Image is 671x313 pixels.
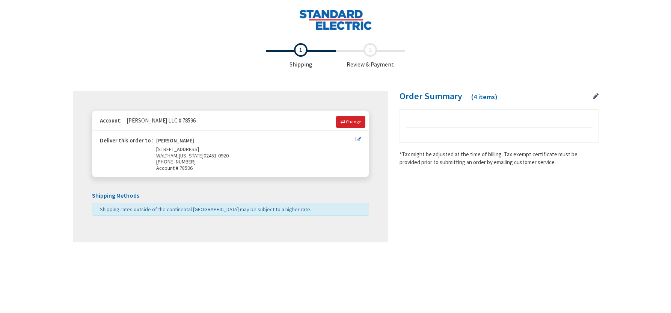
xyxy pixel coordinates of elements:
[400,150,599,166] : *Tax might be adjusted at the time of billing. Tax exempt certificate must be provided prior to s...
[100,206,311,213] span: Shipping rates outside of the continental [GEOGRAPHIC_DATA] may be subject to a higher rate.
[156,146,199,153] span: [STREET_ADDRESS]
[471,92,498,101] span: (4 items)
[156,165,356,171] span: Account # 78596
[179,152,204,159] span: [US_STATE]
[266,43,336,69] span: Shipping
[156,152,179,159] span: WALTHAM,
[336,43,405,69] span: Review & Payment
[92,192,369,199] h5: Shipping Methods
[100,117,122,124] strong: Account:
[204,152,229,159] span: 02451-0920
[100,137,154,144] strong: Deliver this order to :
[400,90,462,102] span: Order Summary
[299,9,372,30] img: Standard Electric
[156,158,196,165] span: [PHONE_NUMBER]
[123,117,196,124] span: [PERSON_NAME] LLC # 78596
[336,116,365,127] a: Change
[156,138,194,146] strong: [PERSON_NAME]
[346,119,361,124] span: Change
